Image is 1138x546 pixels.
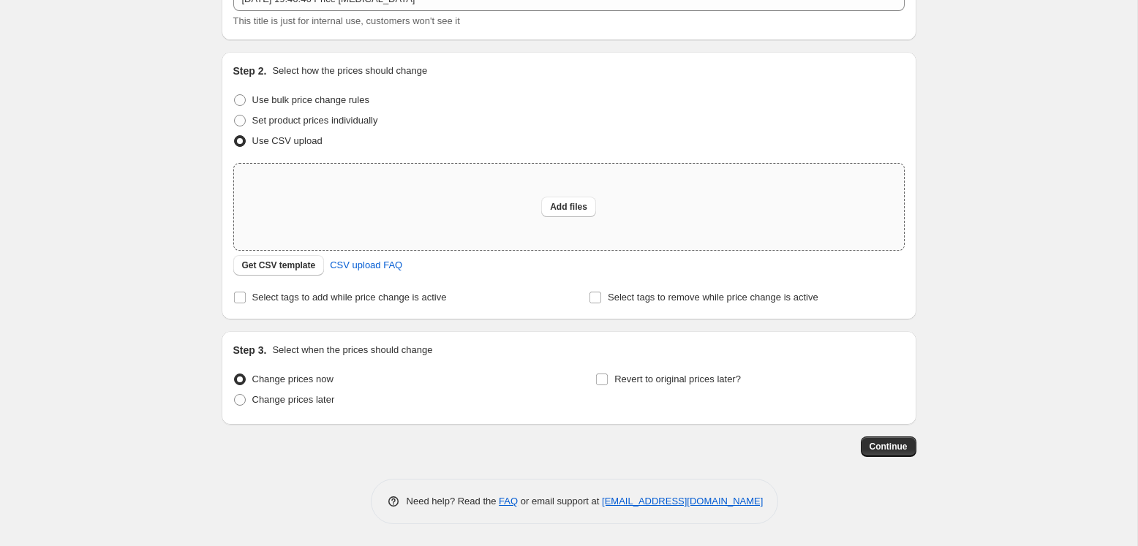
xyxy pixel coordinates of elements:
span: Select tags to remove while price change is active [608,292,818,303]
p: Select when the prices should change [272,343,432,357]
span: Select tags to add while price change is active [252,292,447,303]
span: Use bulk price change rules [252,94,369,105]
span: Get CSV template [242,259,316,271]
a: [EMAIL_ADDRESS][DOMAIN_NAME] [602,496,763,507]
a: CSV upload FAQ [321,254,411,277]
span: Change prices later [252,394,335,405]
span: CSV upload FAQ [330,258,402,273]
span: Continue [870,441,908,452]
span: Revert to original prices later? [614,374,741,384]
span: Need help? Read the [407,496,500,507]
span: or email support at [518,496,602,507]
span: Add files [550,201,587,213]
a: FAQ [499,496,518,507]
h2: Step 3. [233,343,267,357]
span: Set product prices individually [252,115,378,126]
span: Change prices now [252,374,334,384]
p: Select how the prices should change [272,64,427,78]
button: Continue [861,436,916,457]
span: This title is just for internal use, customers won't see it [233,15,460,26]
span: Use CSV upload [252,135,323,146]
button: Get CSV template [233,255,325,276]
h2: Step 2. [233,64,267,78]
button: Add files [541,197,596,217]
